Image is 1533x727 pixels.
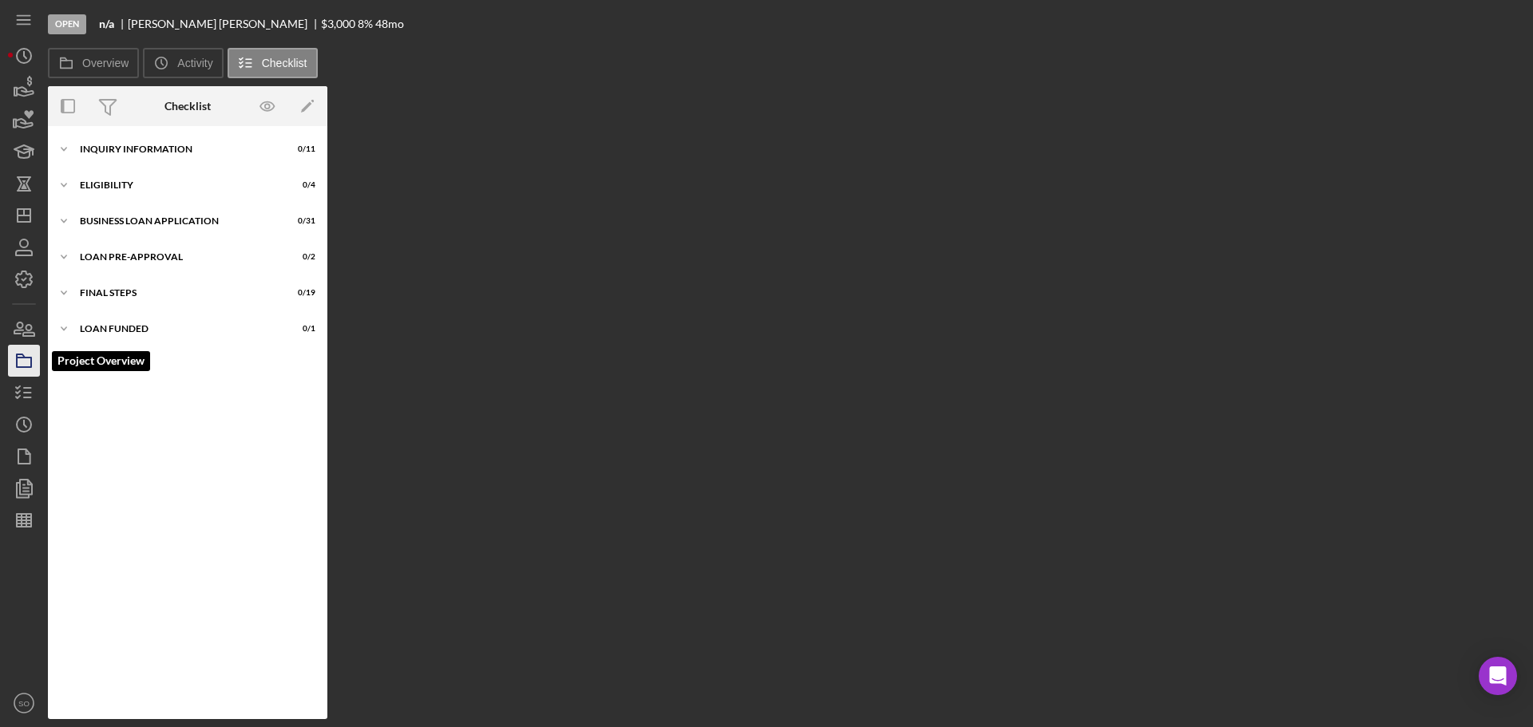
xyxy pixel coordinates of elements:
[321,17,355,30] span: $3,000
[164,100,211,113] div: Checklist
[287,288,315,298] div: 0 / 19
[177,57,212,69] label: Activity
[99,18,114,30] b: n/a
[375,18,404,30] div: 48 mo
[48,48,139,78] button: Overview
[18,699,30,708] text: SO
[80,180,275,190] div: ELIGIBILITY
[287,216,315,226] div: 0 / 31
[287,180,315,190] div: 0 / 4
[48,14,86,34] div: Open
[1479,657,1517,695] div: Open Intercom Messenger
[287,252,315,262] div: 0 / 2
[228,48,318,78] button: Checklist
[128,18,321,30] div: [PERSON_NAME] [PERSON_NAME]
[80,144,275,154] div: INQUIRY INFORMATION
[358,18,373,30] div: 8 %
[80,288,275,298] div: FINAL STEPS
[80,252,275,262] div: LOAN PRE-APPROVAL
[287,144,315,154] div: 0 / 11
[82,57,129,69] label: Overview
[80,324,275,334] div: LOAN FUNDED
[80,216,275,226] div: BUSINESS LOAN APPLICATION
[8,687,40,719] button: SO
[262,57,307,69] label: Checklist
[143,48,223,78] button: Activity
[287,324,315,334] div: 0 / 1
